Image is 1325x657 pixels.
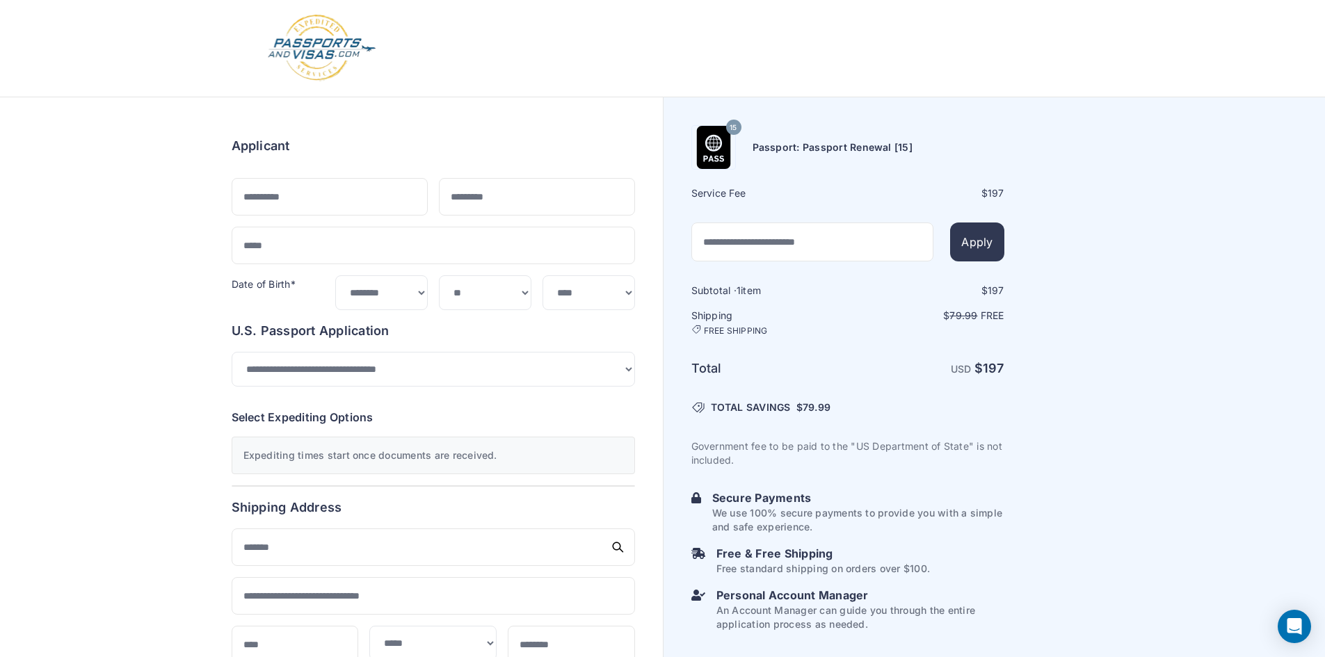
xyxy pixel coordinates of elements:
div: $ [849,284,1004,298]
p: Free standard shipping on orders over $100. [716,562,930,576]
h6: Passport: Passport Renewal [15] [753,140,913,154]
span: USD [951,363,972,375]
p: $ [849,309,1004,323]
div: Open Intercom Messenger [1278,610,1311,643]
h6: Total [691,359,846,378]
p: We use 100% secure payments to provide you with a simple and safe experience. [712,506,1004,534]
span: 197 [983,361,1004,375]
button: Apply [950,222,1004,261]
span: 197 [988,284,1004,296]
span: 1 [737,284,741,296]
span: 197 [988,187,1004,199]
span: Free [981,309,1004,321]
strong: $ [974,361,1004,375]
h6: Free & Free Shipping [716,545,930,562]
h6: Subtotal · item [691,284,846,298]
h6: Shipping Address [232,498,635,517]
span: TOTAL SAVINGS [711,400,791,414]
span: $ [796,400,830,414]
h6: Applicant [232,136,290,156]
label: Date of Birth* [232,278,296,290]
span: 15 [730,119,737,137]
h6: Shipping [691,309,846,336]
h6: U.S. Passport Application [232,321,635,341]
div: $ [849,186,1004,200]
h6: Select Expediting Options [232,409,635,425]
span: 79.99 [803,401,830,413]
h6: Secure Payments [712,489,1004,506]
img: Logo [266,14,377,83]
p: An Account Manager can guide you through the entire application process as needed. [716,603,1004,631]
p: Government fee to be paid to the "US Department of State" is not included. [691,439,1004,467]
div: Expediting times start once documents are received. [232,437,635,474]
span: FREE SHIPPING [704,325,768,336]
img: Product Name [692,126,735,169]
span: 79.99 [949,309,977,321]
h6: Personal Account Manager [716,587,1004,603]
h6: Service Fee [691,186,846,200]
